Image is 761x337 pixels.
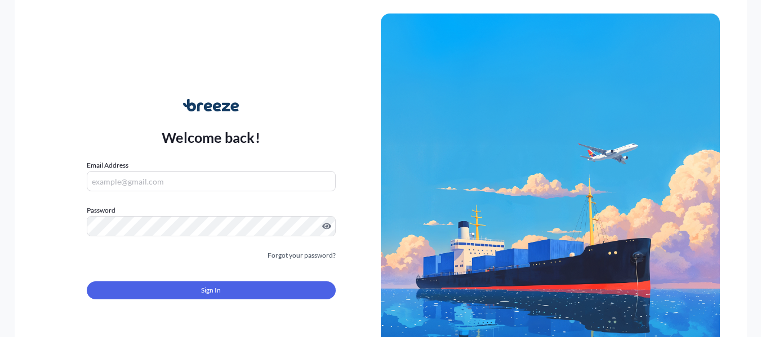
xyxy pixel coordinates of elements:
span: Sign In [201,285,221,296]
button: Show password [322,222,331,231]
p: Welcome back! [162,128,260,146]
input: example@gmail.com [87,171,336,191]
button: Sign In [87,281,336,299]
a: Forgot your password? [268,250,336,261]
label: Password [87,205,336,216]
label: Email Address [87,160,128,171]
